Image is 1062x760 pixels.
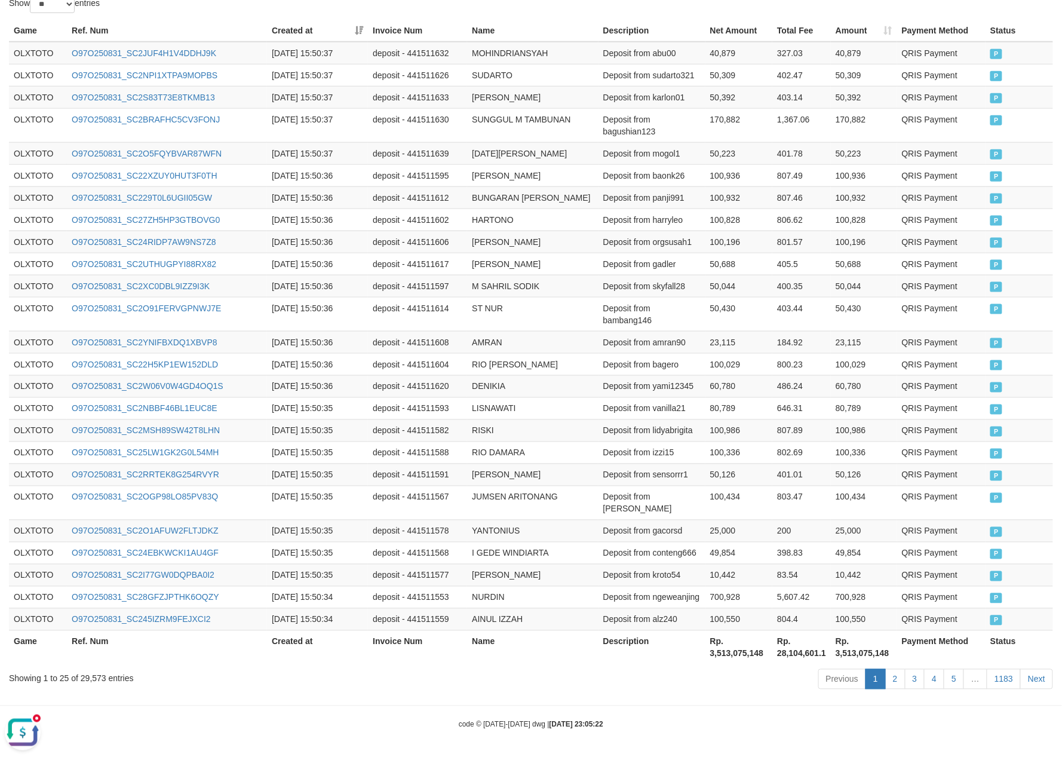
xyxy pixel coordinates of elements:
[705,608,773,630] td: 100,550
[368,231,467,253] td: deposit - 441511606
[368,20,467,42] th: Invoice Num
[267,464,368,486] td: [DATE] 15:50:35
[705,64,773,86] td: 50,309
[772,209,831,231] td: 806.62
[831,297,897,331] td: 50,430
[772,442,831,464] td: 802.69
[705,164,773,186] td: 100,936
[9,42,67,65] td: OLXTOTO
[9,164,67,186] td: OLXTOTO
[72,215,220,225] a: O97O250831_SC27ZH5HP3GTBOVG0
[598,608,705,630] td: Deposit from alz240
[9,331,67,353] td: OLXTOTO
[467,442,598,464] td: RIO DAMARA
[772,464,831,486] td: 401.01
[818,669,866,689] a: Previous
[72,259,216,269] a: O97O250831_SC2UTHUGPYI88RX82
[897,353,986,375] td: QRIS Payment
[831,486,897,520] td: 100,434
[9,108,67,142] td: OLXTOTO
[72,492,218,502] a: O97O250831_SC2OGP98LO85PV83Q
[72,448,219,458] a: O97O250831_SC25LW1GK2G0L54MH
[267,231,368,253] td: [DATE] 15:50:36
[705,231,773,253] td: 100,196
[368,608,467,630] td: deposit - 441511559
[9,630,67,664] th: Game
[986,20,1053,42] th: Status
[267,486,368,520] td: [DATE] 15:50:35
[990,282,1002,292] span: PAID
[598,442,705,464] td: Deposit from izzi15
[598,486,705,520] td: Deposit from [PERSON_NAME]
[72,593,219,602] a: O97O250831_SC28GFZJPTHK6OQZY
[267,86,368,108] td: [DATE] 15:50:37
[772,353,831,375] td: 800.23
[598,253,705,275] td: Deposit from gadler
[990,471,1002,481] span: PAID
[368,164,467,186] td: deposit - 441511595
[831,231,897,253] td: 100,196
[987,669,1021,689] a: 1183
[705,86,773,108] td: 50,392
[467,353,598,375] td: RIO [PERSON_NAME]
[9,86,67,108] td: OLXTOTO
[72,526,219,536] a: O97O250831_SC2O1AFUW2FLTJDKZ
[831,108,897,142] td: 170,882
[897,142,986,164] td: QRIS Payment
[72,48,216,58] a: O97O250831_SC2JUF4H1V4DDHJ9K
[267,442,368,464] td: [DATE] 15:50:35
[772,231,831,253] td: 801.57
[1020,669,1053,689] a: Next
[897,375,986,397] td: QRIS Payment
[772,108,831,142] td: 1,367.06
[598,353,705,375] td: Deposit from bagero
[772,520,831,542] td: 200
[705,397,773,419] td: 80,789
[598,64,705,86] td: Deposit from sudarto321
[885,669,906,689] a: 2
[72,548,219,558] a: O97O250831_SC24EBKWCKI1AU4GF
[772,297,831,331] td: 403.44
[897,586,986,608] td: QRIS Payment
[831,464,897,486] td: 50,126
[598,520,705,542] td: Deposit from gacorsd
[705,186,773,209] td: 100,932
[267,397,368,419] td: [DATE] 15:50:35
[368,486,467,520] td: deposit - 441511567
[772,86,831,108] td: 403.14
[990,338,1002,348] span: PAID
[990,493,1002,503] span: PAID
[772,608,831,630] td: 804.4
[9,564,67,586] td: OLXTOTO
[368,42,467,65] td: deposit - 441511632
[990,238,1002,248] span: PAID
[9,586,67,608] td: OLXTOTO
[705,353,773,375] td: 100,029
[990,260,1002,270] span: PAID
[772,486,831,520] td: 803.47
[9,253,67,275] td: OLXTOTO
[831,419,897,442] td: 100,986
[831,164,897,186] td: 100,936
[467,297,598,331] td: ST NUR
[267,108,368,142] td: [DATE] 15:50:37
[467,520,598,542] td: YANTONIUS
[598,186,705,209] td: Deposit from panji991
[831,520,897,542] td: 25,000
[267,275,368,297] td: [DATE] 15:50:36
[72,171,217,180] a: O97O250831_SC22XZUY0HUT3F0TH
[897,253,986,275] td: QRIS Payment
[772,397,831,419] td: 646.31
[5,5,41,41] button: Open LiveChat chat widget
[368,297,467,331] td: deposit - 441511614
[897,64,986,86] td: QRIS Payment
[831,253,897,275] td: 50,688
[9,209,67,231] td: OLXTOTO
[467,64,598,86] td: SUDARTO
[865,669,886,689] a: 1
[72,615,211,624] a: O97O250831_SC245IZRM9FEJXCI2
[831,586,897,608] td: 700,928
[467,108,598,142] td: SUNGGUL M TAMBUNAN
[9,375,67,397] td: OLXTOTO
[831,142,897,164] td: 50,223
